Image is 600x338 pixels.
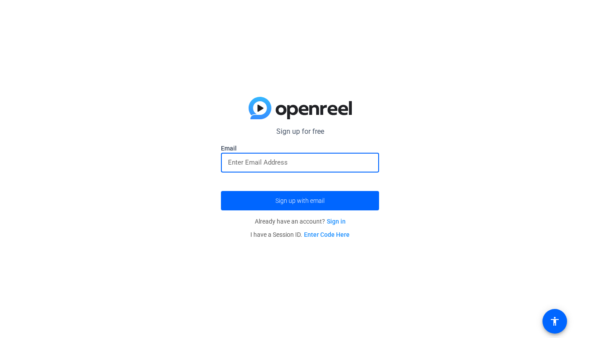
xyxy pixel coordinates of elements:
a: Sign in [327,218,346,225]
span: I have a Session ID. [250,231,350,238]
mat-icon: accessibility [549,316,560,327]
button: Sign up with email [221,191,379,210]
label: Email [221,144,379,153]
input: Enter Email Address [228,157,372,168]
p: Sign up for free [221,126,379,137]
span: Already have an account? [255,218,346,225]
img: blue-gradient.svg [249,97,352,120]
a: Enter Code Here [304,231,350,238]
